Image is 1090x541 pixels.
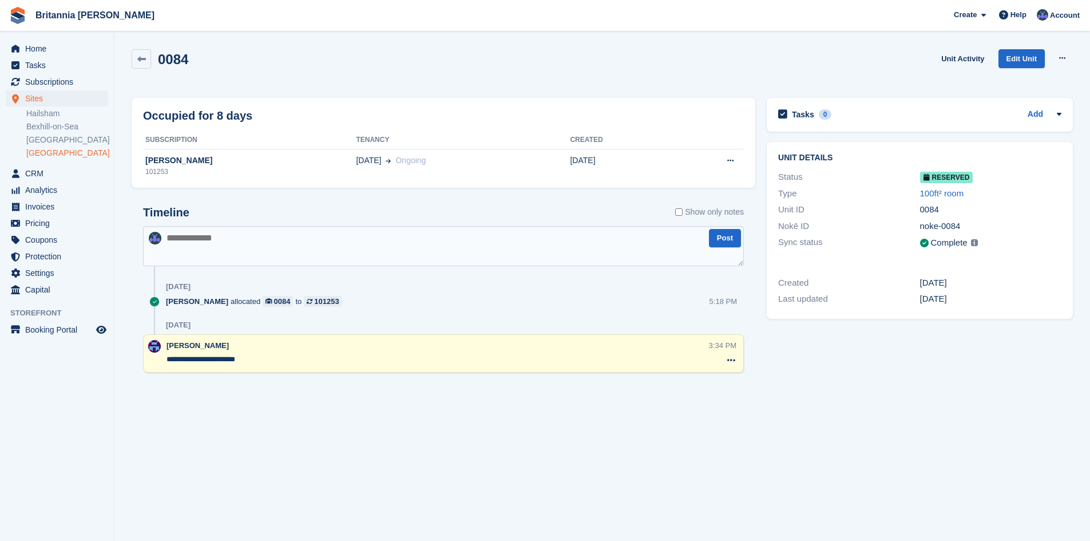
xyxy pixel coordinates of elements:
[570,131,670,149] th: Created
[25,248,94,264] span: Protection
[920,188,964,198] a: 100ft² room
[778,277,919,290] div: Created
[1010,9,1026,21] span: Help
[709,340,736,351] div: 3:34 PM
[6,90,108,106] a: menu
[25,282,94,298] span: Capital
[1028,108,1043,121] a: Add
[9,7,26,24] img: stora-icon-8386f47178a22dfd0bd8f6a31ec36ba5ce8667c1dd55bd0f319d3a0aa187defe.svg
[143,107,252,124] h2: Occupied for 8 days
[920,293,1061,306] div: [DATE]
[314,296,339,307] div: 101253
[143,167,356,177] div: 101253
[6,74,108,90] a: menu
[920,220,1061,233] div: noke-0084
[149,232,161,244] img: Lee Cradock
[166,296,228,307] span: [PERSON_NAME]
[1050,10,1080,21] span: Account
[6,41,108,57] a: menu
[6,215,108,231] a: menu
[25,182,94,198] span: Analytics
[25,199,94,215] span: Invoices
[166,296,348,307] div: allocated to
[25,90,94,106] span: Sites
[6,232,108,248] a: menu
[971,239,978,246] img: icon-info-grey-7440780725fd019a000dd9b08b2336e03edf1995a4989e88bcd33f0948082b44.svg
[778,171,919,184] div: Status
[166,282,191,291] div: [DATE]
[10,307,114,319] span: Storefront
[158,52,188,67] h2: 0084
[148,340,161,353] img: Becca Clark
[26,148,108,159] a: [GEOGRAPHIC_DATA]
[25,74,94,90] span: Subscriptions
[25,165,94,181] span: CRM
[778,293,919,306] div: Last updated
[778,187,919,200] div: Type
[166,321,191,330] div: [DATE]
[6,265,108,281] a: menu
[819,109,832,120] div: 0
[6,322,108,338] a: menu
[675,206,744,218] label: Show only notes
[31,6,159,25] a: Britannia [PERSON_NAME]
[778,203,919,216] div: Unit ID
[675,206,683,218] input: Show only notes
[778,153,1061,163] h2: Unit details
[26,135,108,145] a: [GEOGRAPHIC_DATA]
[304,296,342,307] a: 101253
[395,156,426,165] span: Ongoing
[25,322,94,338] span: Booking Portal
[778,236,919,250] div: Sync status
[25,41,94,57] span: Home
[356,131,570,149] th: Tenancy
[26,121,108,132] a: Bexhill-on-Sea
[6,57,108,73] a: menu
[6,282,108,298] a: menu
[25,215,94,231] span: Pricing
[920,172,973,183] span: Reserved
[263,296,293,307] a: 0084
[931,236,968,250] div: Complete
[710,296,737,307] div: 5:18 PM
[792,109,814,120] h2: Tasks
[143,131,356,149] th: Subscription
[937,49,989,68] a: Unit Activity
[6,199,108,215] a: menu
[94,323,108,337] a: Preview store
[778,220,919,233] div: Nokē ID
[998,49,1045,68] a: Edit Unit
[954,9,977,21] span: Create
[709,229,741,248] button: Post
[920,277,1061,290] div: [DATE]
[1037,9,1048,21] img: Lee Cradock
[570,149,670,183] td: [DATE]
[6,248,108,264] a: menu
[143,206,189,219] h2: Timeline
[356,155,381,167] span: [DATE]
[920,203,1061,216] div: 0084
[25,265,94,281] span: Settings
[167,341,229,350] span: [PERSON_NAME]
[143,155,356,167] div: [PERSON_NAME]
[25,57,94,73] span: Tasks
[6,165,108,181] a: menu
[26,108,108,119] a: Hailsham
[274,296,291,307] div: 0084
[6,182,108,198] a: menu
[25,232,94,248] span: Coupons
